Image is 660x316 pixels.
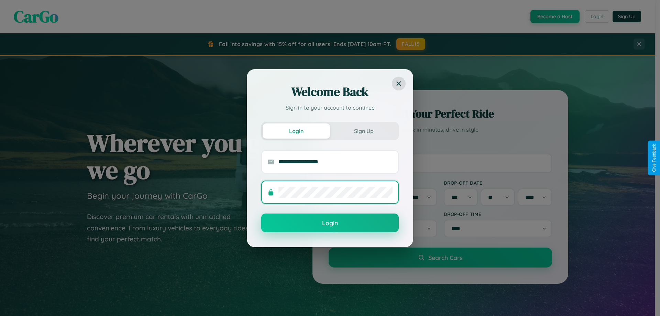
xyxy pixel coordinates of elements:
div: Give Feedback [652,144,657,172]
h2: Welcome Back [261,84,399,100]
button: Login [263,123,330,139]
button: Sign Up [330,123,397,139]
button: Login [261,214,399,232]
p: Sign in to your account to continue [261,103,399,112]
